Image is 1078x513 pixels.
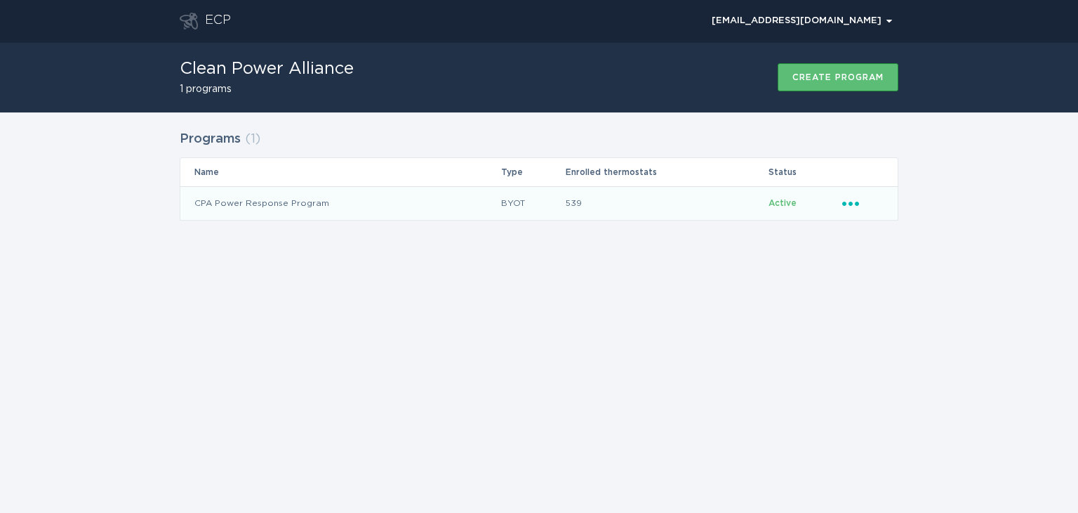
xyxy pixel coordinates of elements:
[768,158,841,186] th: Status
[180,186,898,220] tr: fd2e451e0dc94a948c9a569b0b3ccf5d
[180,60,354,77] h1: Clean Power Alliance
[768,199,797,207] span: Active
[712,17,892,25] div: [EMAIL_ADDRESS][DOMAIN_NAME]
[565,186,768,220] td: 539
[565,158,768,186] th: Enrolled thermostats
[205,13,231,30] div: ECP
[180,186,500,220] td: CPA Power Response Program
[500,158,565,186] th: Type
[180,126,241,152] h2: Programs
[180,158,898,186] tr: Table Headers
[500,186,565,220] td: BYOT
[180,13,198,30] button: Go to dashboard
[778,63,898,91] button: Create program
[705,11,898,32] div: Popover menu
[842,195,884,211] div: Popover menu
[180,84,354,94] h2: 1 programs
[705,11,898,32] button: Open user account details
[180,158,500,186] th: Name
[792,73,884,82] div: Create program
[245,133,260,145] span: ( 1 )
